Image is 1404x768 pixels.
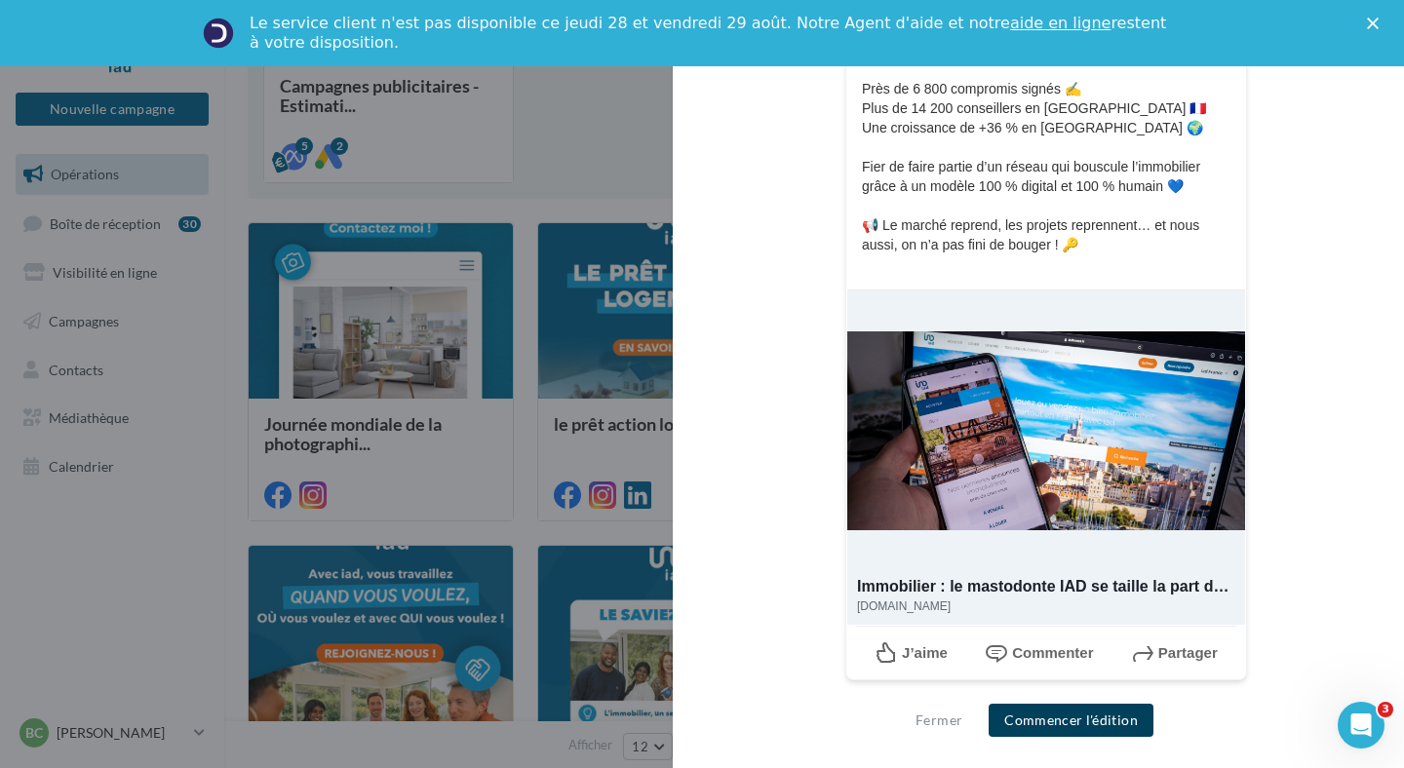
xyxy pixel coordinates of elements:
div: Fermer [1367,18,1386,29]
button: Commencer l'édition [989,704,1153,737]
span: Commenter [1012,644,1093,661]
div: La prévisualisation est non-contractuelle [845,680,1247,706]
p: 🚀 iad se taille la part du lion dans l’immobilier ! 🏡 ! Près de 6 800 compromis signés ✍️ Plus de... [862,40,1230,274]
iframe: Intercom live chat [1338,702,1384,749]
a: aide en ligne [1010,14,1111,32]
span: J’aime [902,644,948,661]
span: Partager [1158,644,1218,661]
div: Le service client n'est pas disponible ce jeudi 28 et vendredi 29 août. Notre Agent d'aide et not... [250,14,1170,53]
button: Fermer [908,709,970,732]
img: Profile image for Service-Client [203,18,234,49]
span: 3 [1378,702,1393,717]
div: [DOMAIN_NAME] [857,598,1233,615]
div: Immobilier : le mastodonte IAD se taille la part du lion [857,574,1233,598]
